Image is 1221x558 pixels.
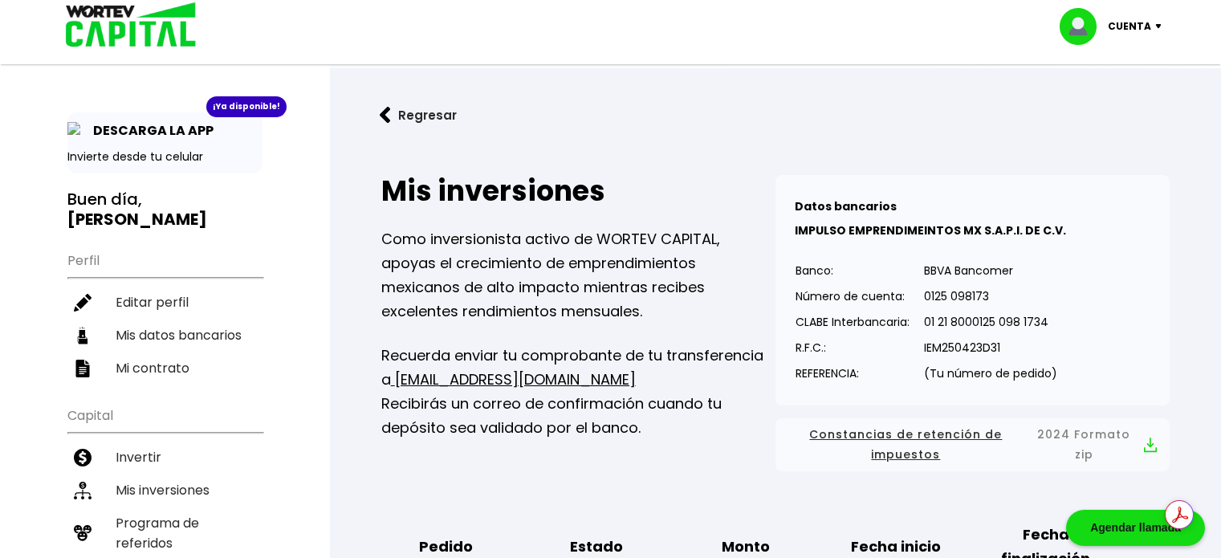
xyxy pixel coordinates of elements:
[1066,510,1205,546] div: Agendar llamada
[74,294,92,312] img: editar-icon.952d3147.svg
[74,449,92,466] img: invertir-icon.b3b967d7.svg
[795,222,1066,238] b: IMPULSO EMPRENDIMEINTOS MX S.A.P.I. DE C.V.
[924,259,1057,283] p: BBVA Bancomer
[796,361,910,385] p: REFERENCIA:
[924,310,1057,334] p: 01 21 8000125 098 1734
[381,227,775,324] p: Como inversionista activo de WORTEV CAPITAL, apoyas el crecimiento de emprendimientos mexicanos d...
[924,284,1057,308] p: 0125 098173
[74,360,92,377] img: contrato-icon.f2db500c.svg
[796,259,910,283] p: Banco:
[67,149,263,165] p: Invierte desde tu celular
[381,175,775,207] h2: Mis inversiones
[788,425,1157,465] button: Constancias de retención de impuestos2024 Formato zip
[85,120,214,141] p: DESCARGA LA APP
[67,242,263,385] ul: Perfil
[67,208,207,230] b: [PERSON_NAME]
[924,361,1057,385] p: (Tu número de pedido)
[67,319,263,352] a: Mis datos bancarios
[796,310,910,334] p: CLABE Interbancaria:
[74,482,92,499] img: inversiones-icon.6695dc30.svg
[67,122,85,140] img: app-icon
[796,284,910,308] p: Número de cuenta:
[74,327,92,344] img: datos-icon.10cf9172.svg
[788,425,1024,465] span: Constancias de retención de impuestos
[795,198,897,214] b: Datos bancarios
[1151,24,1173,29] img: icon-down
[356,94,1195,136] a: flecha izquierdaRegresar
[391,369,636,389] a: [EMAIL_ADDRESS][DOMAIN_NAME]
[67,441,263,474] a: Invertir
[356,94,481,136] button: Regresar
[67,286,263,319] a: Editar perfil
[67,474,263,507] a: Mis inversiones
[380,107,391,124] img: flecha izquierda
[381,344,775,440] p: Recuerda enviar tu comprobante de tu transferencia a Recibirás un correo de confirmación cuando t...
[74,524,92,542] img: recomiendanos-icon.9b8e9327.svg
[1060,8,1108,45] img: profile-image
[67,189,263,230] h3: Buen día,
[796,336,910,360] p: R.F.C.:
[1108,14,1151,39] p: Cuenta
[67,352,263,385] a: Mi contrato
[206,96,287,117] div: ¡Ya disponible!
[924,336,1057,360] p: IEM250423D31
